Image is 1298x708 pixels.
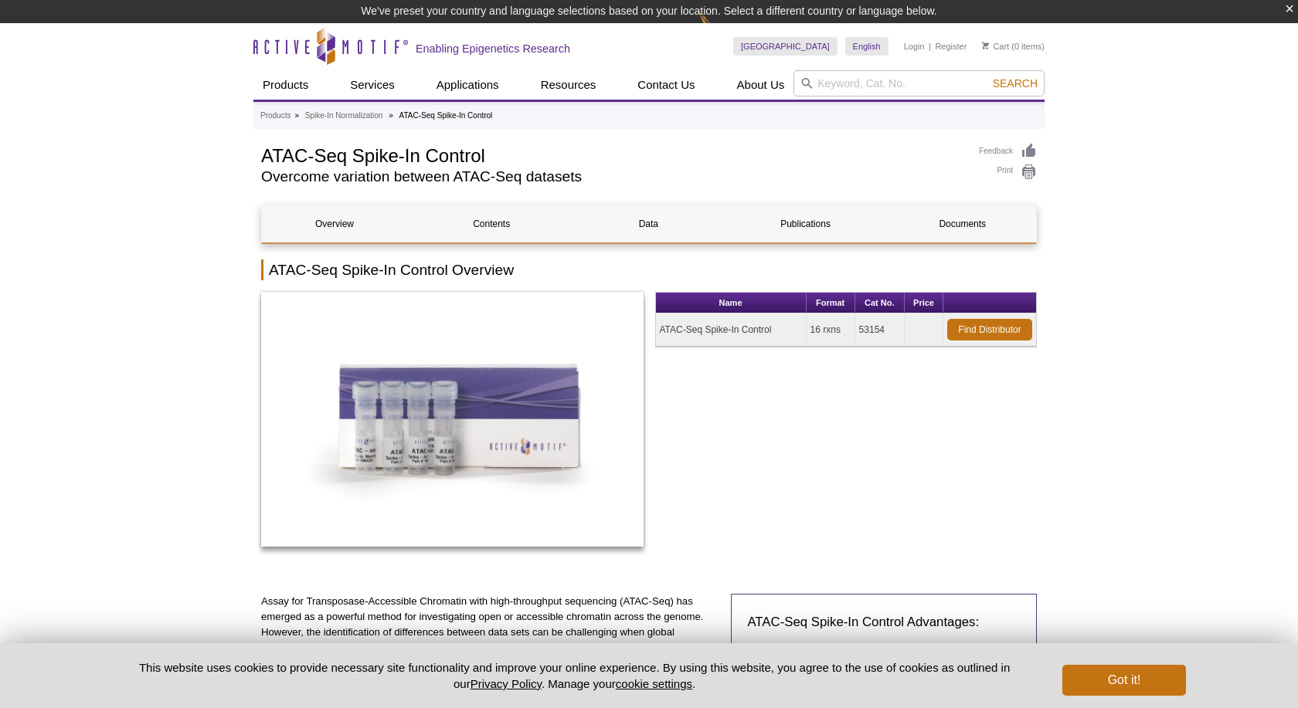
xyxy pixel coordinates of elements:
[1062,665,1186,696] button: Got it!
[416,42,570,56] h2: Enabling Epigenetics Research
[793,70,1045,97] input: Keyword, Cat. No.
[728,70,794,100] a: About Us
[904,41,925,52] a: Login
[262,205,407,242] a: Overview
[807,313,855,347] td: 16 rxns
[929,37,931,56] li: |
[855,313,905,347] td: 53154
[261,170,963,184] h2: Overcome variation between ATAC-Seq datasets
[419,205,564,242] a: Contents
[260,109,291,123] a: Products
[253,70,318,100] a: Products
[305,109,383,123] a: Spike-In Normalization
[982,37,1045,56] li: (0 items)
[399,111,493,120] li: ATAC-Seq Spike-In Control
[747,613,1021,632] h3: ATAC-Seq Spike-In Control Advantages:
[656,293,807,313] th: Name
[341,70,404,100] a: Services
[389,111,393,120] li: »
[982,41,1009,52] a: Cart
[733,205,878,242] a: Publications
[979,143,1037,160] a: Feedback
[905,293,943,313] th: Price
[628,70,704,100] a: Contact Us
[261,143,963,166] h1: ATAC-Seq Spike-In Control
[471,677,542,690] a: Privacy Policy
[656,313,807,347] td: ATAC-Seq Spike-In Control
[294,111,299,120] li: »
[845,37,889,56] a: English
[979,164,1037,181] a: Print
[616,677,692,690] button: cookie settings
[947,319,1032,340] a: Find Distributor
[112,659,1037,692] p: This website uses cookies to provide necessary site functionality and improve your online experie...
[982,42,989,49] img: Your Cart
[993,77,1038,90] span: Search
[988,76,1042,90] button: Search
[733,37,838,56] a: [GEOGRAPHIC_DATA]
[807,293,855,313] th: Format
[427,70,508,100] a: Applications
[261,259,1037,280] h2: ATAC-Seq Spike-In Control Overview
[261,292,644,547] img: ATAC-Seq Spike-In Control
[855,293,905,313] th: Cat No.
[699,12,740,48] img: Change Here
[935,41,967,52] a: Register
[532,70,606,100] a: Resources
[576,205,721,242] a: Data
[890,205,1035,242] a: Documents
